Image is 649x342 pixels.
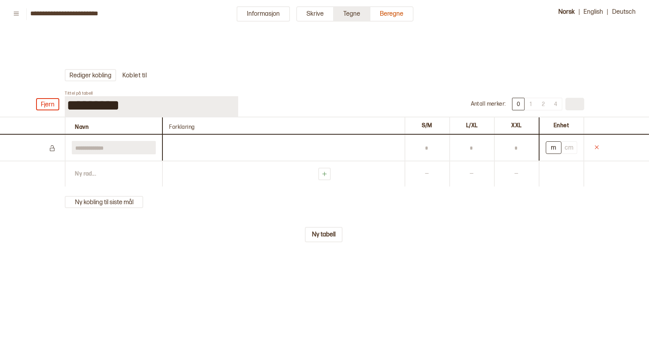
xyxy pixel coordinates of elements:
div: Navn [65,117,162,134]
button: English [580,6,607,17]
div: S/M [405,117,449,134]
button: 1 [525,98,537,110]
div: Antall merker : [471,100,506,108]
button: 4 [550,98,562,110]
div: | | [541,6,640,22]
button: Norsk [554,6,579,17]
button: Ny tabell [305,227,343,242]
div: Ny rad ... [65,161,162,187]
div: Koblet til [65,69,649,81]
button: Tegne [334,6,370,22]
button: Beregne [370,6,414,22]
button: cm [561,141,577,154]
div: — [449,161,494,187]
div: Enhet [539,117,584,134]
div: L/XL [449,117,494,134]
button: 0 [512,98,525,110]
button: Deutsch [608,6,640,17]
button: Rediger kobling [65,69,116,81]
button: Ny kobling til siste mål [65,196,143,208]
button: 2 [537,98,550,110]
div: XXL [494,117,539,134]
div: — [405,161,449,187]
div: Forklaring [162,117,404,134]
button: Fjern [36,98,59,110]
button: m [546,141,561,154]
button: Skrive [296,6,334,22]
button: Informasjon [237,6,290,22]
div: — [494,161,539,187]
div: Tittel på tabell [65,91,93,96]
